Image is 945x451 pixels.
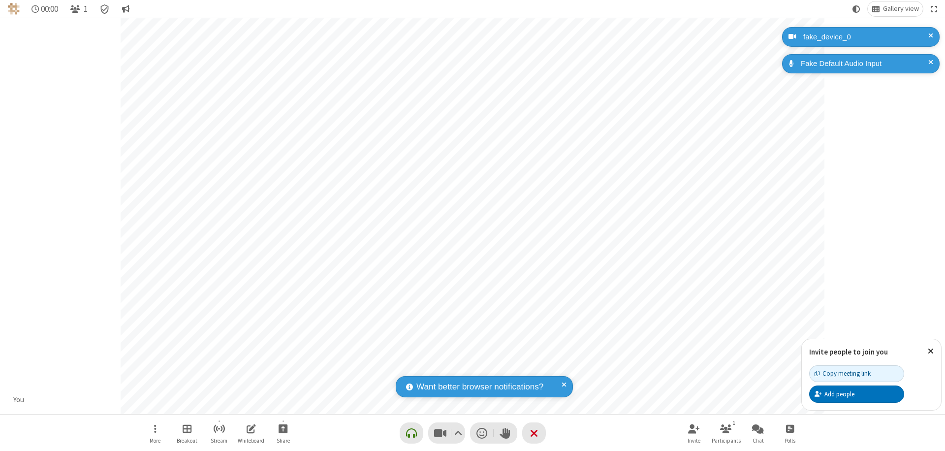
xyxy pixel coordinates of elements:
[172,419,202,447] button: Manage Breakout Rooms
[711,419,741,447] button: Open participant list
[809,365,904,382] button: Copy meeting link
[268,419,298,447] button: Start sharing
[730,419,738,427] div: 1
[753,438,764,444] span: Chat
[416,381,543,393] span: Want better browser notifications?
[211,438,227,444] span: Stream
[688,438,700,444] span: Invite
[797,58,932,69] div: Fake Default Audio Input
[66,1,92,16] button: Open participant list
[140,419,170,447] button: Open menu
[400,422,423,444] button: Connect your audio
[10,394,28,406] div: You
[8,3,20,15] img: QA Selenium DO NOT DELETE OR CHANGE
[712,438,741,444] span: Participants
[428,422,465,444] button: Stop video (⌘+Shift+V)
[470,422,494,444] button: Send a reaction
[522,422,546,444] button: End or leave meeting
[809,386,904,402] button: Add people
[809,347,888,356] label: Invite people to join you
[927,1,942,16] button: Fullscreen
[150,438,160,444] span: More
[800,32,932,43] div: fake_device_0
[41,4,58,14] span: 00:00
[84,4,88,14] span: 1
[743,419,773,447] button: Open chat
[238,438,264,444] span: Whiteboard
[118,1,133,16] button: Conversation
[815,369,871,378] div: Copy meeting link
[95,1,114,16] div: Meeting details Encryption enabled
[868,1,923,16] button: Change layout
[775,419,805,447] button: Open poll
[28,1,63,16] div: Timer
[204,419,234,447] button: Start streaming
[451,422,465,444] button: Video setting
[236,419,266,447] button: Open shared whiteboard
[920,339,941,363] button: Close popover
[883,5,919,13] span: Gallery view
[277,438,290,444] span: Share
[849,1,864,16] button: Using system theme
[679,419,709,447] button: Invite participants (⌘+Shift+I)
[494,422,517,444] button: Raise hand
[785,438,795,444] span: Polls
[177,438,197,444] span: Breakout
